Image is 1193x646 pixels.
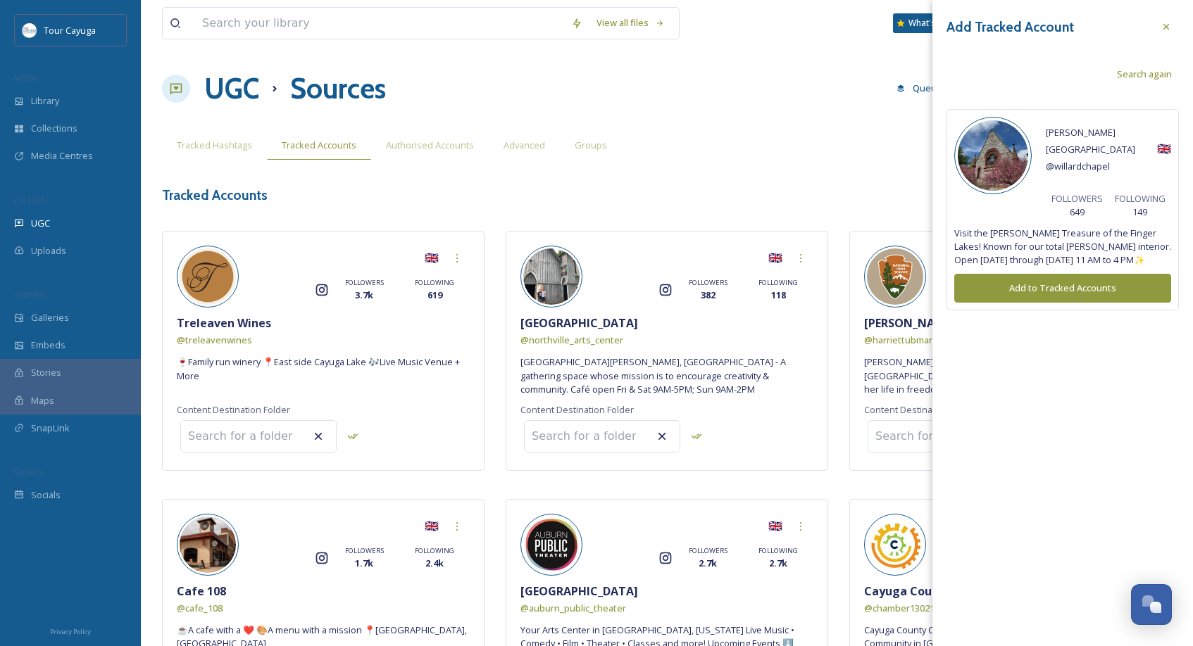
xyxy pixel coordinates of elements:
[1117,68,1172,81] span: Search again
[867,248,923,305] img: 342073582_536864948607568_5867526634272035874_n.jpg
[868,421,1023,452] input: Search for a folder
[345,546,384,556] span: FOLLOWERS
[689,546,727,556] span: FOLLOWERS
[14,467,42,477] span: SOCIALS
[520,331,623,348] a: @northville_arts_center
[1115,192,1166,205] span: FOLLOWING
[867,517,923,573] img: 46586615_345066216293574_6523092463970680832_n.jpg
[701,289,716,302] span: 382
[345,278,384,288] span: FOLLOWERS
[1131,584,1172,625] button: Open Chat
[31,366,61,379] span: Stories
[177,600,223,616] a: @cafe_108
[177,602,223,614] span: @ cafe_108
[50,622,91,639] a: Privacy Policy
[50,627,91,636] span: Privacy Policy
[31,94,59,108] span: Library
[419,514,444,539] div: 🇬🇧
[31,244,66,258] span: Uploads
[31,422,70,435] span: SnapLink
[31,394,54,407] span: Maps
[31,149,93,163] span: Media Centres
[355,557,373,570] span: 1.7k
[14,195,44,205] span: COLLECT
[589,9,672,37] a: View all files
[31,311,69,324] span: Galleries
[1132,205,1147,219] span: 149
[864,315,1075,331] span: [PERSON_NAME] [GEOGRAPHIC_DATA]
[355,289,373,302] span: 3.7k
[947,17,1074,37] h3: Add Tracked Account
[177,139,252,152] span: Tracked Hashtags
[14,289,46,300] span: WIDGETS
[177,403,290,417] span: Content Destination Folder
[864,583,1006,600] span: Cayuga County Chamber
[1070,205,1085,219] span: 649
[689,278,727,288] span: FOLLOWERS
[763,246,788,271] div: 🇬🇧
[523,517,580,573] img: 277578941_353792886698834_7958321240472136677_n.jpg
[23,23,37,37] img: download.jpeg
[893,13,963,33] a: What's New
[771,289,786,302] span: 118
[177,355,470,382] span: 🍷Family run winery 📍East side Cayuga Lake 🎶Live Music Venue + More
[31,122,77,135] span: Collections
[954,274,1171,303] button: Add to Tracked Accounts
[14,72,39,83] span: MEDIA
[699,557,717,570] span: 2.7k
[520,600,626,616] a: @auburn_public_theater
[282,139,356,152] span: Tracked Accounts
[44,24,96,37] span: Tour Cayuga
[864,602,935,614] span: @ chamber13021
[758,546,798,556] span: FOLLOWING
[864,403,977,417] span: Content Destination Folder
[523,248,580,305] img: 211348713_2871169706546679_4515822095598096345_n.jpg
[31,217,50,230] span: UGC
[525,421,680,452] input: Search for a folder
[1046,160,1110,172] span: @ willardchapel
[290,68,386,110] h1: Sources
[954,227,1171,267] span: Visit the [PERSON_NAME] Treasure of the Finger Lakes! Known for our total [PERSON_NAME] interior....
[31,338,65,352] span: Embeds
[181,421,336,452] input: Search for a folder
[889,75,955,102] button: Queued
[177,315,271,331] span: Treleaven Wines
[1051,192,1103,205] span: FOLLOWERS
[162,185,268,205] h3: Tracked Accounts
[864,355,1157,396] span: [PERSON_NAME] NHP preserves the places in [GEOGRAPHIC_DATA], [GEOGRAPHIC_DATA] where [PERSON_NAME...
[386,139,474,152] span: Authorised Accounts
[504,139,545,152] span: Advanced
[177,334,252,346] span: @ treleavenwines
[889,75,962,102] a: Queued
[427,289,442,302] span: 619
[1046,124,1171,175] div: 🇬🇧
[864,334,951,346] span: @ harriettubmannps
[204,68,259,110] a: UGC
[520,602,626,614] span: @ auburn_public_theater
[864,331,951,348] a: @harriettubmannps
[415,278,454,288] span: FOLLOWING
[180,517,236,573] img: 495048256_18059346737326706_642678617953531694_n.jpg
[195,8,564,39] input: Search your library
[769,557,787,570] span: 2.7k
[415,546,454,556] span: FOLLOWING
[520,315,638,331] span: [GEOGRAPHIC_DATA]
[520,583,638,600] span: [GEOGRAPHIC_DATA]
[177,331,252,348] a: @treleavenwines
[1046,126,1135,156] span: [PERSON_NAME][GEOGRAPHIC_DATA]
[758,278,798,288] span: FOLLOWING
[575,139,607,152] span: Groups
[180,248,236,305] img: 322039024_1210516436219840_4808506512329916014_n.jpg
[31,488,61,502] span: Socials
[763,514,788,539] div: 🇬🇧
[520,355,813,396] span: [GEOGRAPHIC_DATA][PERSON_NAME], [GEOGRAPHIC_DATA] - A gathering space whose mission is to encoura...
[520,403,634,417] span: Content Destination Folder
[520,334,623,346] span: @ northville_arts_center
[864,600,935,616] a: @chamber13021
[425,557,444,570] span: 2.4k
[958,120,1028,191] img: 527170339_18332282455207007_2689639542337344381_n.jpg
[177,583,226,600] span: Cafe 108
